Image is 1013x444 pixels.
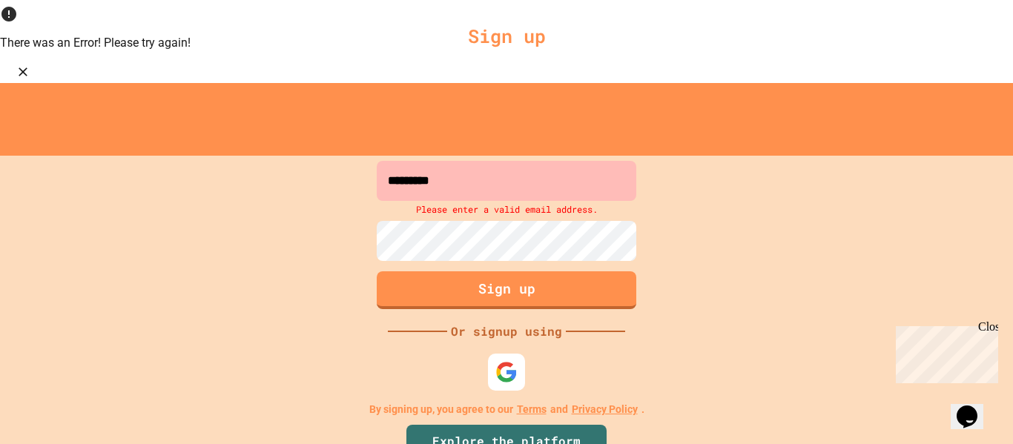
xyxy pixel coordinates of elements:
div: Or signup using [447,322,566,340]
a: Terms [517,402,547,417]
iframe: chat widget [890,320,998,383]
button: Close [12,61,34,83]
div: Sign up [438,15,575,58]
div: Chat with us now!Close [6,6,102,94]
a: Privacy Policy [572,402,638,417]
iframe: chat widget [951,385,998,429]
button: Sign up [377,271,636,309]
img: google-icon.svg [495,361,518,383]
p: By signing up, you agree to our and . [369,402,644,417]
div: Please enter a valid email address. [373,201,640,217]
